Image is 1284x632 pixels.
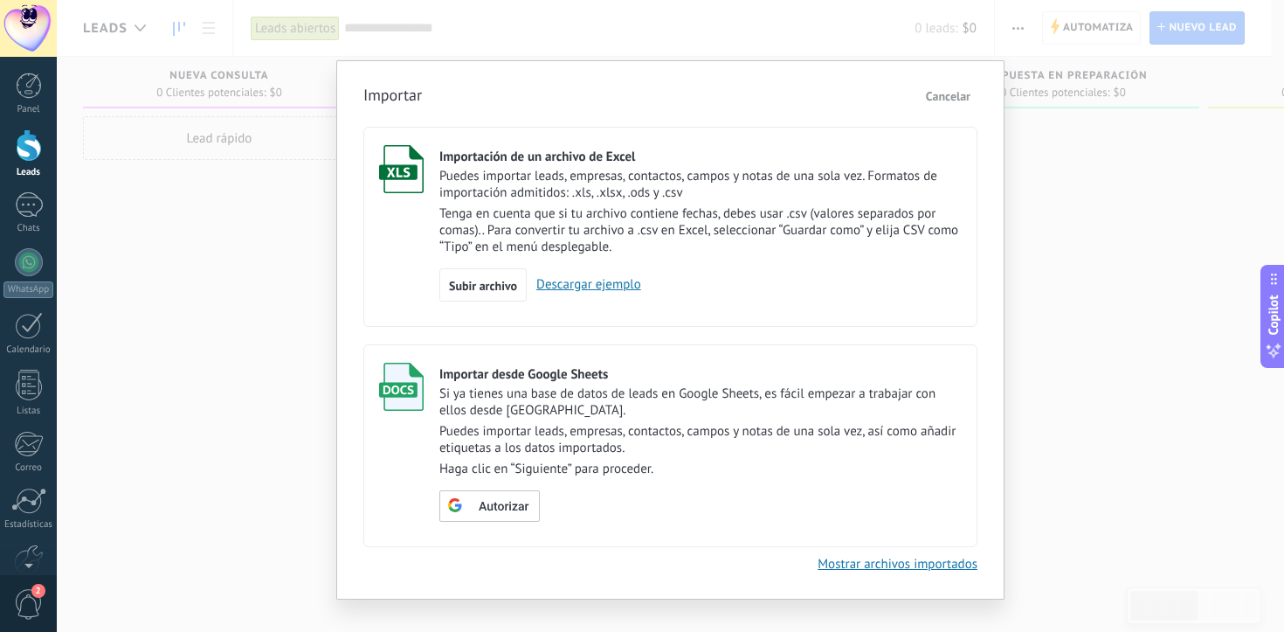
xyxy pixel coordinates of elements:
p: Haga clic en “Siguiente” para proceder. [439,461,962,477]
div: Estadísticas [3,519,54,531]
div: Importar desde Google Sheets [439,366,962,383]
p: Si ya tienes una base de datos de leads en Google Sheets, es fácil empezar a trabajar con ellos d... [439,385,962,419]
span: Cancelar [926,88,970,104]
div: Leads [3,167,54,178]
span: 2 [31,584,45,598]
a: Descargar ejemplo [527,276,641,293]
span: Subir archivo [449,280,517,292]
span: Autorizar [479,501,528,513]
div: Listas [3,406,54,417]
h3: Importar [363,85,422,109]
div: Calendario [3,344,54,356]
div: WhatsApp [3,281,53,298]
div: Panel [3,104,54,115]
div: Chats [3,223,54,234]
p: Puedes importar leads, empresas, contactos, campos y notas de una sola vez, así como añadir etiqu... [439,423,962,456]
span: Copilot [1265,295,1282,335]
p: Tenga en cuenta que si tu archivo contiene fechas, debes usar .csv (valores separados por comas).... [439,205,962,255]
div: Importación de un archivo de Excel [439,149,962,165]
div: Correo [3,462,54,474]
a: Mostrar archivos importados [818,556,977,573]
button: Cancelar [919,83,977,109]
p: Puedes importar leads, empresas, contactos, campos y notas de una sola vez. Formatos de importaci... [439,168,962,201]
